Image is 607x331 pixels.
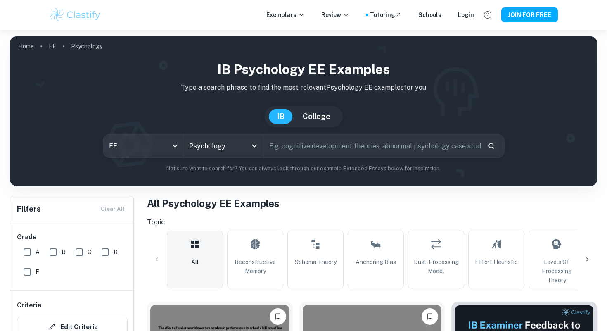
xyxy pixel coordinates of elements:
span: Reconstructive Memory [231,257,280,276]
button: Please log in to bookmark exemplars [270,308,286,325]
h6: Criteria [17,300,41,310]
span: All [191,257,199,267]
a: EE [49,40,56,52]
span: E [36,267,39,276]
h1: All Psychology EE Examples [147,196,597,211]
span: Dual-Processing Model [412,257,460,276]
p: Type a search phrase to find the most relevant Psychology EE examples for you [17,83,590,93]
h6: Grade [17,232,128,242]
button: JOIN FOR FREE [501,7,558,22]
p: Exemplars [266,10,305,19]
h6: Filters [17,203,41,215]
a: Tutoring [370,10,402,19]
span: A [36,248,40,257]
img: profile cover [10,36,597,186]
p: Psychology [71,42,102,51]
button: College [294,109,339,124]
button: Open [249,140,260,152]
button: Please log in to bookmark exemplars [422,308,438,325]
span: B [62,248,66,257]
a: Home [18,40,34,52]
div: EE [103,134,183,157]
input: E.g. cognitive development theories, abnormal psychology case studies, social psychology experime... [263,134,481,157]
p: Not sure what to search for? You can always look through our example Extended Essays below for in... [17,164,590,173]
h6: Topic [147,217,597,227]
button: Search [484,139,498,153]
span: Levels of Processing Theory [532,257,581,285]
span: D [114,248,118,257]
span: Anchoring Bias [356,257,396,267]
span: Effort Heuristic [475,257,518,267]
p: Review [321,10,349,19]
a: Schools [418,10,441,19]
button: IB [269,109,293,124]
span: C [88,248,92,257]
span: Schema Theory [295,257,337,267]
img: Clastify logo [49,7,102,23]
h1: IB Psychology EE examples [17,60,590,79]
button: Help and Feedback [481,8,495,22]
a: Login [458,10,474,19]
